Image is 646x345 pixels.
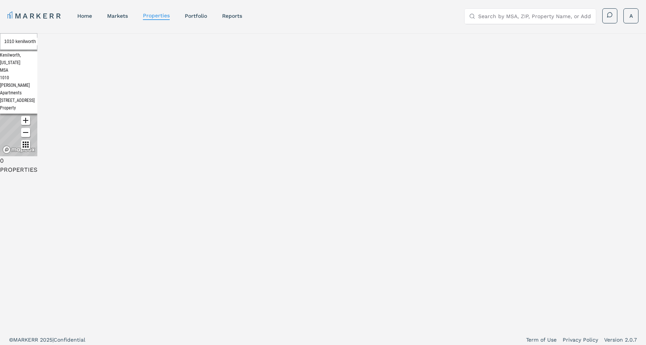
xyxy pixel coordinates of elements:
a: Privacy Policy [563,336,598,343]
button: A [623,8,638,23]
button: Other options map button [21,140,30,149]
a: properties [143,12,170,18]
a: MARKERR [8,11,62,21]
a: markets [107,13,128,19]
a: reports [222,13,242,19]
a: home [77,13,92,19]
input: Search by MSA, ZIP, Property Name, or Address [478,9,591,24]
span: A [629,12,633,20]
span: MARKERR [13,337,40,343]
span: © [9,337,13,343]
button: Zoom in map button [21,116,30,125]
a: Term of Use [526,336,557,343]
button: Zoom out map button [21,128,30,137]
span: 2025 | [40,337,54,343]
a: Mapbox logo [2,145,35,154]
a: Version 2.0.7 [604,336,637,343]
a: Portfolio [185,13,207,19]
span: Confidential [54,337,85,343]
input: Search by property name, address, MSA or ZIP Code [4,38,61,45]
